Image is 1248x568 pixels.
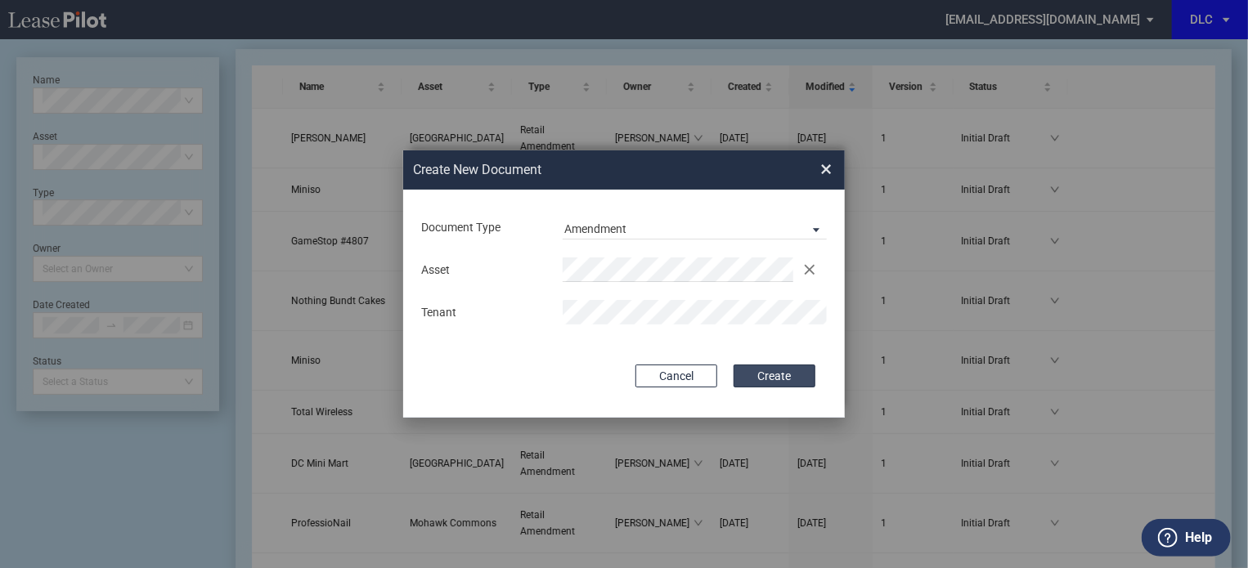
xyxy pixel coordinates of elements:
div: Amendment [564,222,626,235]
label: Help [1185,527,1212,548]
md-select: Document Type: Amendment [563,215,827,239]
span: × [820,156,832,182]
h2: Create New Document [413,161,761,179]
button: Cancel [635,365,717,387]
md-dialog: Create New ... [403,150,845,418]
div: Tenant [411,305,553,321]
div: Asset [411,262,553,279]
button: Create [734,365,815,387]
div: Document Type [411,220,553,236]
